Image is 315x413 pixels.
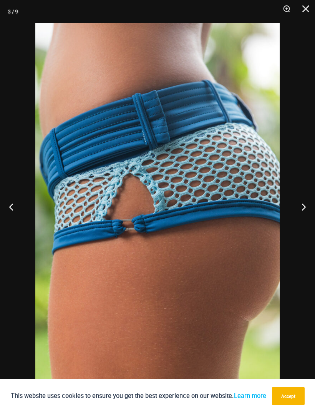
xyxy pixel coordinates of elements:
[286,187,315,226] button: Next
[8,6,18,17] div: 3 / 9
[234,392,266,400] a: Learn more
[35,23,280,390] img: Lighthouse Blues 516 Short 02
[11,391,266,401] p: This website uses cookies to ensure you get the best experience on our website.
[272,387,305,405] button: Accept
